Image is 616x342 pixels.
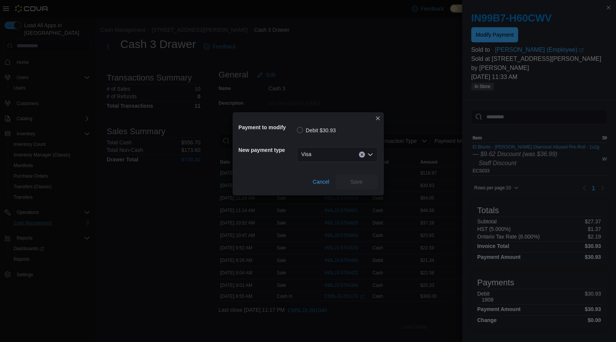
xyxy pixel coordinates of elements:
[239,120,295,135] h5: Payment to modify
[297,126,336,135] label: Debit $30.93
[359,152,365,158] button: Clear input
[335,174,378,189] button: Save
[310,174,332,189] button: Cancel
[351,178,363,186] span: Save
[239,142,295,158] h5: New payment type
[314,150,315,159] input: Accessible screen reader label
[301,150,312,159] span: Visa
[367,152,373,158] button: Open list of options
[313,178,329,186] span: Cancel
[373,114,382,123] button: Closes this modal window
